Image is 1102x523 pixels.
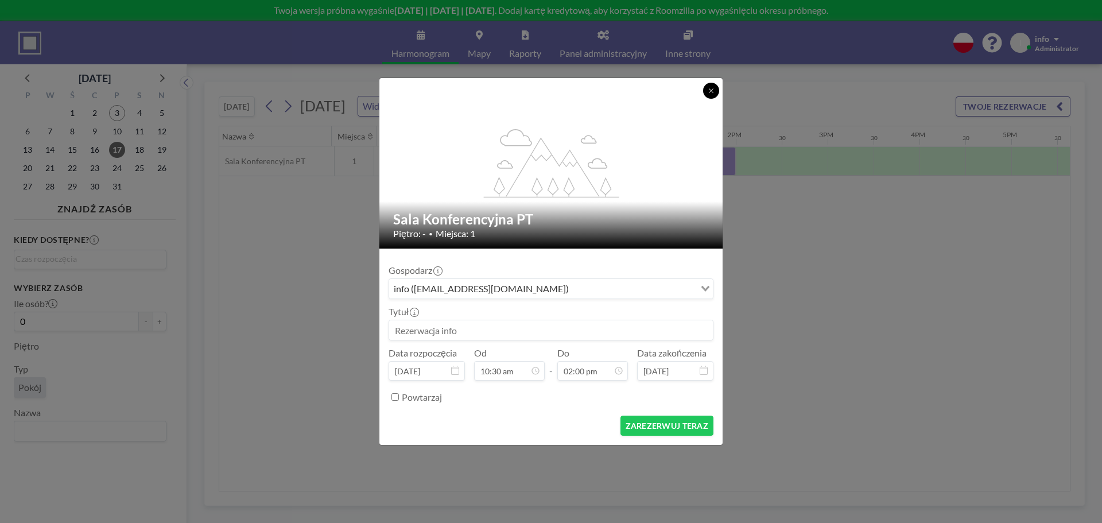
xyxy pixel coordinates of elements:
label: Do [557,347,569,359]
label: Gospodarz [389,265,441,276]
span: - [549,351,553,377]
input: Rezerwacja info [389,320,713,340]
g: flex-grow: 1.2; [484,128,619,197]
span: Miejsca: 1 [436,228,475,239]
span: info ([EMAIL_ADDRESS][DOMAIN_NAME]) [391,281,571,296]
span: • [429,230,433,238]
input: Search for option [572,281,694,296]
div: Search for option [389,279,713,299]
label: Powtarzaj [402,392,442,403]
label: Data zakończenia [637,347,707,359]
h2: Sala Konferencyjna PT [393,211,710,228]
label: Tytuł [389,306,418,317]
button: ZAREZERWUJ TERAZ [620,416,713,436]
span: Piętro: - [393,228,426,239]
label: Od [474,347,487,359]
label: Data rozpoczęcia [389,347,457,359]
